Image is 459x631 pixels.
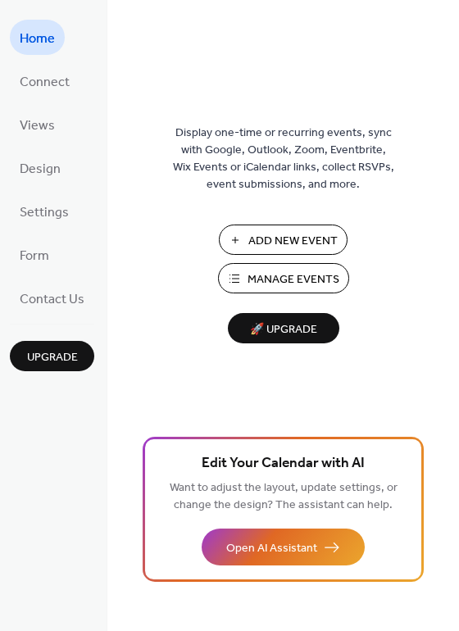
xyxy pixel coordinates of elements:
[20,113,55,138] span: Views
[238,319,329,341] span: 🚀 Upgrade
[10,341,94,371] button: Upgrade
[226,540,317,557] span: Open AI Assistant
[20,243,49,269] span: Form
[20,26,55,52] span: Home
[202,452,365,475] span: Edit Your Calendar with AI
[170,477,398,516] span: Want to adjust the layout, update settings, or change the design? The assistant can help.
[20,70,70,95] span: Connect
[248,271,339,288] span: Manage Events
[248,233,338,250] span: Add New Event
[218,263,349,293] button: Manage Events
[202,529,365,565] button: Open AI Assistant
[228,313,339,343] button: 🚀 Upgrade
[10,107,65,142] a: Views
[173,125,394,193] span: Display one-time or recurring events, sync with Google, Outlook, Zoom, Eventbrite, Wix Events or ...
[20,157,61,182] span: Design
[20,287,84,312] span: Contact Us
[10,63,80,98] a: Connect
[27,349,78,366] span: Upgrade
[10,193,79,229] a: Settings
[219,225,348,255] button: Add New Event
[10,237,59,272] a: Form
[10,20,65,55] a: Home
[10,150,70,185] a: Design
[20,200,69,225] span: Settings
[10,280,94,315] a: Contact Us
